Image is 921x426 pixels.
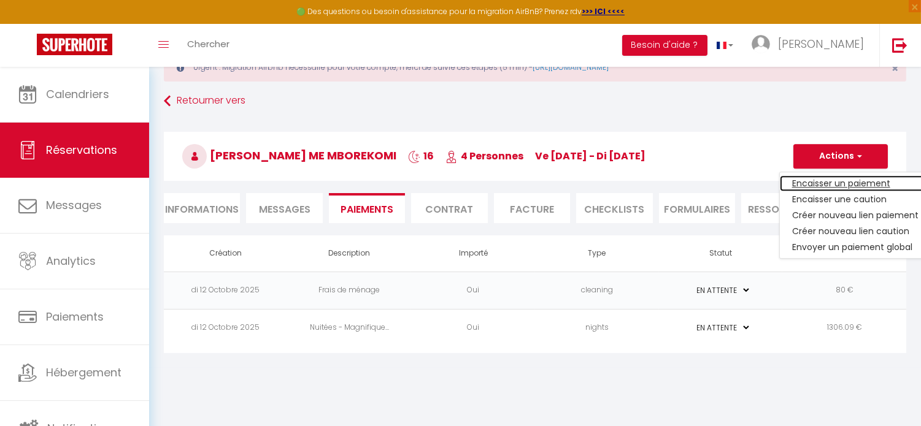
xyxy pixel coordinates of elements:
[46,365,121,380] span: Hébergement
[793,144,888,169] button: Actions
[411,309,535,346] td: Oui
[182,148,396,163] span: [PERSON_NAME] ME MBOREKOMI
[582,6,625,17] a: >>> ICI <<<<
[178,24,239,67] a: Chercher
[622,35,707,56] button: Besoin d'aide ?
[892,61,898,76] span: ×
[742,24,879,67] a: ... [PERSON_NAME]
[164,235,288,272] th: Création
[411,272,535,309] td: Oui
[37,34,112,55] img: Super Booking
[164,90,906,112] a: Retourner vers
[411,235,535,272] th: Importé
[46,197,102,213] span: Messages
[288,272,412,309] td: Frais de ménage
[411,193,487,223] li: Contrat
[408,149,434,163] span: 16
[445,149,523,163] span: 4 Personnes
[782,272,906,309] td: 80 €
[778,36,864,51] span: [PERSON_NAME]
[46,142,117,158] span: Réservations
[741,193,817,223] li: Ressources
[46,253,96,268] span: Analytics
[782,309,906,346] td: 1306.09 €
[46,86,109,102] span: Calendriers
[535,309,659,346] td: nights
[533,62,609,72] a: [URL][DOMAIN_NAME]
[892,37,908,53] img: logout
[46,309,104,324] span: Paiements
[535,272,659,309] td: cleaning
[288,309,412,346] td: Nuitées - Magnifique...
[892,63,898,74] button: Close
[164,193,240,223] li: Informations
[164,272,288,309] td: di 12 Octobre 2025
[494,193,570,223] li: Facture
[329,193,405,223] li: Paiements
[576,193,652,223] li: CHECKLISTS
[288,235,412,272] th: Description
[659,235,783,272] th: Statut
[259,202,310,216] span: Messages
[752,35,770,53] img: ...
[535,235,659,272] th: Type
[659,193,735,223] li: FORMULAIRES
[535,149,645,163] span: ve [DATE] - di [DATE]
[164,309,288,346] td: di 12 Octobre 2025
[164,53,906,82] div: Urgent : Migration Airbnb nécessaire pour votre compte, merci de suivre ces étapes (5 min) -
[187,37,229,50] span: Chercher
